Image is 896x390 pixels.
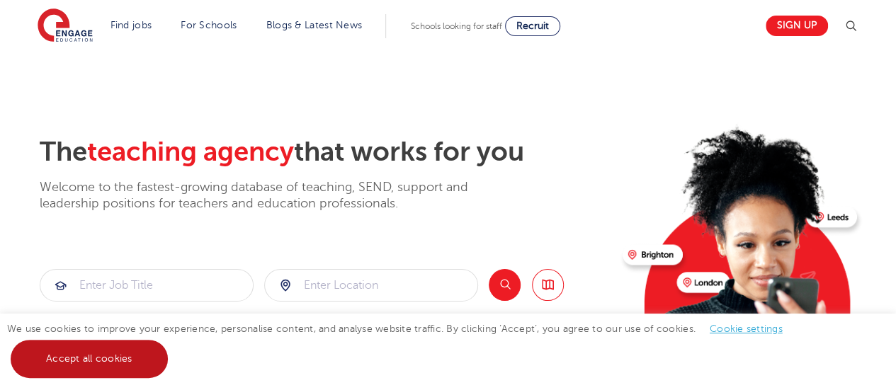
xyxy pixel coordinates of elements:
[181,20,237,30] a: For Schools
[40,136,611,168] h2: The that works for you
[265,270,477,301] input: Submit
[505,16,560,36] a: Recruit
[264,269,478,302] div: Submit
[7,323,797,364] span: We use cookies to improve your experience, personalise content, and analyse website traffic. By c...
[40,179,507,212] p: Welcome to the fastest-growing database of teaching, SEND, support and leadership positions for t...
[266,20,363,30] a: Blogs & Latest News
[766,16,828,36] a: Sign up
[87,137,294,167] span: teaching agency
[411,21,502,31] span: Schools looking for staff
[11,340,168,378] a: Accept all cookies
[40,269,254,302] div: Submit
[489,269,521,301] button: Search
[516,21,549,31] span: Recruit
[38,8,93,44] img: Engage Education
[40,270,253,301] input: Submit
[710,323,783,334] a: Cookie settings
[110,20,152,30] a: Find jobs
